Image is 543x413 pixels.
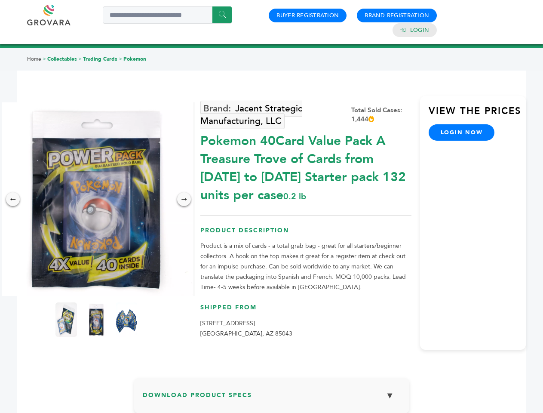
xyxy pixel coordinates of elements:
input: Search a product or brand... [103,6,232,24]
span: 0.2 lb [283,191,306,202]
p: Product is a mix of cards - a total grab bag - great for all starters/beginner collectors. A hook... [200,241,411,293]
h3: Product Description [200,226,411,241]
div: ← [6,192,20,206]
a: Home [27,55,41,62]
a: Pokemon [123,55,146,62]
a: Collectables [47,55,77,62]
h3: Shipped From [200,303,411,318]
span: > [78,55,82,62]
span: > [43,55,46,62]
img: Pokemon 40-Card Value Pack – A Treasure Trove of Cards from 1996 to 2024 - Starter pack! 132 unit... [86,302,107,337]
a: Buyer Registration [276,12,339,19]
a: Login [410,26,429,34]
a: Jacent Strategic Manufacturing, LLC [200,101,302,129]
img: Pokemon 40-Card Value Pack – A Treasure Trove of Cards from 1996 to 2024 - Starter pack! 132 unit... [116,302,137,337]
div: → [177,192,191,206]
a: login now [429,124,495,141]
img: Pokemon 40-Card Value Pack – A Treasure Trove of Cards from 1996 to 2024 - Starter pack! 132 unit... [55,302,77,337]
a: Brand Registration [365,12,429,19]
h3: Download Product Specs [143,386,401,411]
a: Trading Cards [83,55,117,62]
p: [STREET_ADDRESS] [GEOGRAPHIC_DATA], AZ 85043 [200,318,411,339]
div: Total Sold Cases: 1,444 [351,106,411,124]
div: Pokemon 40Card Value Pack A Treasure Trove of Cards from [DATE] to [DATE] Starter pack 132 units ... [200,128,411,204]
h3: View the Prices [429,105,526,124]
span: > [119,55,122,62]
button: ▼ [379,386,401,405]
